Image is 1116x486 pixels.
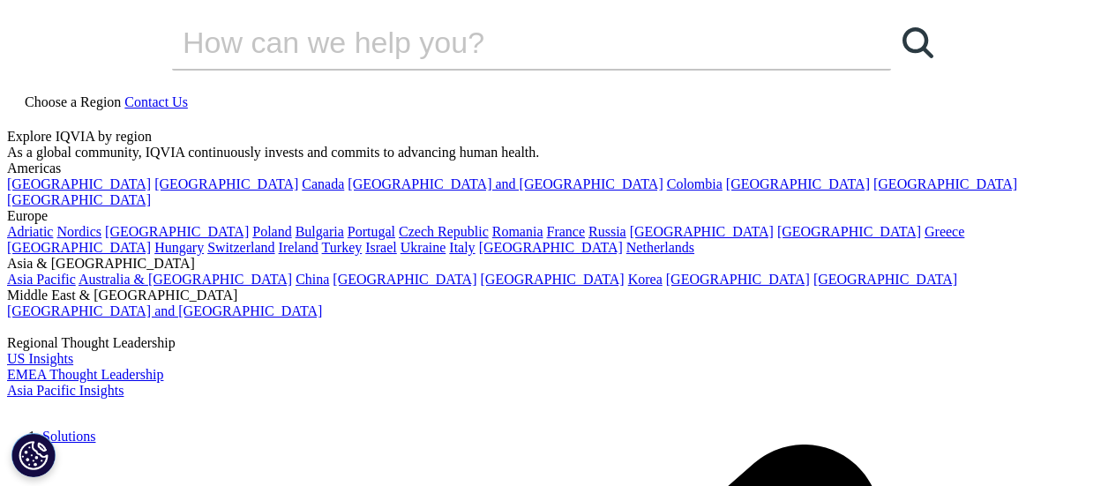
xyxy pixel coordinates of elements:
div: Middle East & [GEOGRAPHIC_DATA] [7,288,1109,303]
a: Hungary [154,240,204,255]
a: [GEOGRAPHIC_DATA] [154,176,298,191]
a: Czech Republic [399,224,489,239]
a: [GEOGRAPHIC_DATA] and [GEOGRAPHIC_DATA] [348,176,663,191]
a: Ireland [279,240,318,255]
a: [GEOGRAPHIC_DATA] [105,224,249,239]
a: [GEOGRAPHIC_DATA] [333,272,476,287]
a: [GEOGRAPHIC_DATA] [7,176,151,191]
div: Europe [7,208,1109,224]
a: Asia Pacific [7,272,76,287]
input: Search [172,16,841,69]
a: [GEOGRAPHIC_DATA] [777,224,921,239]
a: Greece [925,224,964,239]
a: Switzerland [207,240,274,255]
a: Canada [302,176,344,191]
a: Bulgaria [296,224,344,239]
a: [GEOGRAPHIC_DATA] [726,176,870,191]
div: Regional Thought Leadership [7,335,1109,351]
a: China [296,272,329,287]
a: Netherlands [626,240,694,255]
div: Explore IQVIA by region [7,129,1109,145]
a: Israel [365,240,397,255]
a: [GEOGRAPHIC_DATA] [873,176,1017,191]
a: [GEOGRAPHIC_DATA] and [GEOGRAPHIC_DATA] [7,303,322,318]
a: Portugal [348,224,395,239]
a: Colombia [667,176,723,191]
a: Contact Us [124,94,188,109]
a: [GEOGRAPHIC_DATA] [630,224,774,239]
div: As a global community, IQVIA continuously invests and commits to advancing human health. [7,145,1109,161]
a: Nordics [56,224,101,239]
a: France [547,224,586,239]
a: Search [891,16,944,69]
a: US Insights [7,351,73,366]
span: Choose a Region [25,94,121,109]
a: [GEOGRAPHIC_DATA] [666,272,810,287]
a: Ukraine [401,240,446,255]
svg: Search [903,27,933,58]
a: [GEOGRAPHIC_DATA] [7,240,151,255]
a: Romania [492,224,543,239]
a: Italy [449,240,475,255]
a: Australia & [GEOGRAPHIC_DATA] [79,272,292,287]
a: Poland [252,224,291,239]
a: Adriatic [7,224,53,239]
a: [GEOGRAPHIC_DATA] [481,272,625,287]
a: Asia Pacific Insights [7,383,124,398]
a: [GEOGRAPHIC_DATA] [479,240,623,255]
div: Asia & [GEOGRAPHIC_DATA] [7,256,1109,272]
button: Configuración de cookies [11,433,56,477]
a: [GEOGRAPHIC_DATA] [813,272,957,287]
a: EMEA Thought Leadership [7,367,163,382]
a: Solutions [42,429,95,444]
a: [GEOGRAPHIC_DATA] [7,192,151,207]
a: Russia [588,224,626,239]
div: Americas [7,161,1109,176]
a: Korea [628,272,663,287]
a: Turkey [322,240,363,255]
